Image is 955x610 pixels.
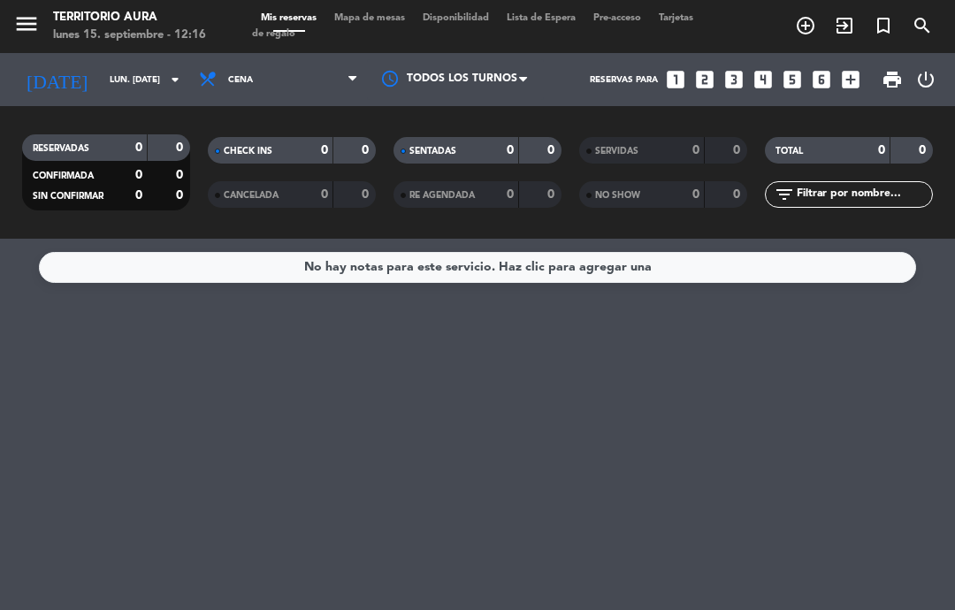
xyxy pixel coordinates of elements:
[53,27,206,44] div: lunes 15. septiembre - 12:16
[733,188,744,201] strong: 0
[409,191,475,200] span: RE AGENDADA
[252,13,325,23] span: Mis reservas
[135,189,142,202] strong: 0
[33,172,94,180] span: CONFIRMADA
[733,144,744,156] strong: 0
[321,188,328,201] strong: 0
[321,144,328,156] strong: 0
[722,68,745,91] i: looks_3
[752,68,775,91] i: looks_4
[13,11,40,37] i: menu
[882,69,903,90] span: print
[13,61,101,98] i: [DATE]
[176,141,187,154] strong: 0
[912,15,933,36] i: search
[903,11,942,41] span: BUSCAR
[810,68,833,91] i: looks_6
[547,188,558,201] strong: 0
[507,144,514,156] strong: 0
[919,144,929,156] strong: 0
[176,169,187,181] strong: 0
[825,11,864,41] span: WALK IN
[774,184,795,205] i: filter_list
[498,13,584,23] span: Lista de Espera
[692,144,699,156] strong: 0
[304,257,652,278] div: No hay notas para este servicio. Haz clic para agregar una
[864,11,903,41] span: Reserva especial
[547,144,558,156] strong: 0
[910,53,942,106] div: LOG OUT
[786,11,825,41] span: RESERVAR MESA
[53,9,206,27] div: TERRITORIO AURA
[325,13,414,23] span: Mapa de mesas
[33,192,103,201] span: SIN CONFIRMAR
[135,169,142,181] strong: 0
[135,141,142,154] strong: 0
[839,68,862,91] i: add_box
[590,75,658,85] span: Reservas para
[692,188,699,201] strong: 0
[176,189,187,202] strong: 0
[873,15,894,36] i: turned_in_not
[164,69,186,90] i: arrow_drop_down
[834,15,855,36] i: exit_to_app
[224,147,272,156] span: CHECK INS
[362,188,372,201] strong: 0
[693,68,716,91] i: looks_two
[224,191,279,200] span: CANCELADA
[915,69,936,90] i: power_settings_new
[409,147,456,156] span: SENTADAS
[33,144,89,153] span: RESERVADAS
[595,147,638,156] span: SERVIDAS
[775,147,803,156] span: TOTAL
[13,11,40,43] button: menu
[664,68,687,91] i: looks_one
[414,13,498,23] span: Disponibilidad
[507,188,514,201] strong: 0
[795,185,932,204] input: Filtrar por nombre...
[362,144,372,156] strong: 0
[595,191,640,200] span: NO SHOW
[795,15,816,36] i: add_circle_outline
[584,13,650,23] span: Pre-acceso
[781,68,804,91] i: looks_5
[878,144,885,156] strong: 0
